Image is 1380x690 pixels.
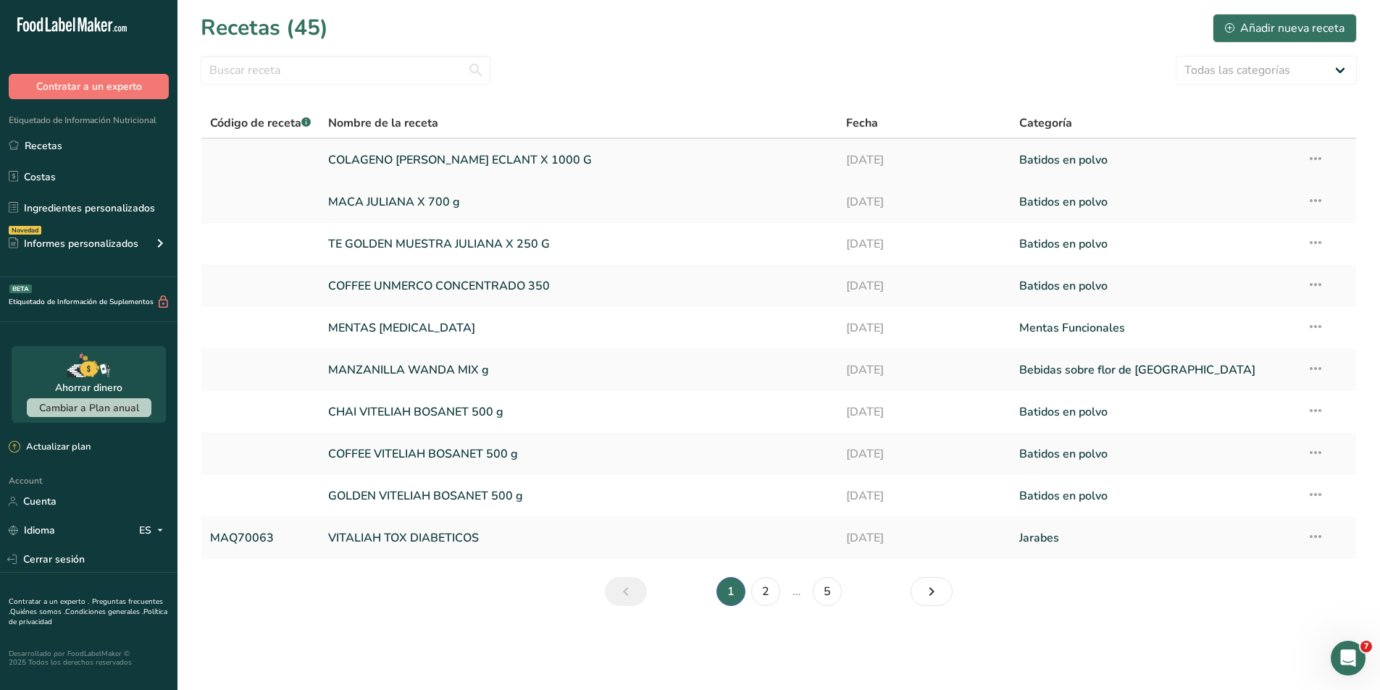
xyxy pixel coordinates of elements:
[1213,14,1357,43] button: Añadir nueva receta
[328,271,829,301] a: COFFEE UNMERCO CONCENTRADO 350
[328,187,829,217] a: MACA JULIANA X 700 g
[1019,481,1290,511] a: Batidos en polvo
[846,145,1001,175] a: [DATE]
[846,114,878,132] span: Fecha
[1019,145,1290,175] a: Batidos en polvo
[139,522,169,539] div: ES
[328,397,829,427] a: CHAI VITELIAH BOSANET 500 g
[911,577,953,606] a: Siguiente página
[1019,355,1290,385] a: Bebidas sobre flor de [GEOGRAPHIC_DATA]
[846,523,1001,553] a: [DATE]
[9,236,138,251] div: Informes personalizados
[605,577,647,606] a: Página anterior
[328,114,438,132] span: Nombre de la receta
[201,12,328,44] h1: Recetas (45)
[1019,439,1290,469] a: Batidos en polvo
[27,398,151,417] button: Cambiar a Plan anual
[65,607,143,617] a: Condiciones generales .
[9,607,167,627] a: Política de privacidad
[328,229,829,259] a: TE GOLDEN MUESTRA JULIANA X 250 G
[9,285,32,293] div: BETA
[328,481,829,511] a: GOLDEN VITELIAH BOSANET 500 g
[846,313,1001,343] a: [DATE]
[751,577,780,606] a: Página 2.
[846,187,1001,217] a: [DATE]
[9,597,163,617] a: Preguntas frecuentes .
[1019,271,1290,301] a: Batidos en polvo
[210,523,311,553] a: MAQ70063
[1225,20,1345,37] div: Añadir nueva receta
[55,380,122,395] div: Ahorrar dinero
[9,440,91,455] div: Actualizar plan
[328,523,829,553] a: VITALIAH TOX DIABETICOS
[846,481,1001,511] a: [DATE]
[846,439,1001,469] a: [DATE]
[9,74,169,99] button: Contratar a un experto
[1360,641,1372,652] span: 7
[9,518,55,543] a: Idioma
[9,226,41,235] div: Novedad
[846,397,1001,427] a: [DATE]
[328,313,829,343] a: MENTAS [MEDICAL_DATA]
[846,229,1001,259] a: [DATE]
[210,115,311,131] span: Código de receta
[201,56,490,85] input: Buscar receta
[39,401,139,415] span: Cambiar a Plan anual
[1331,641,1366,676] iframe: Intercom live chat
[1019,187,1290,217] a: Batidos en polvo
[1019,114,1072,132] span: Categoría
[846,271,1001,301] a: [DATE]
[328,355,829,385] a: MANZANILLA WANDA MIX g
[328,439,829,469] a: COFFEE VITELIAH BOSANET 500 g
[1019,523,1290,553] a: Jarabes
[813,577,842,606] a: Página 5.
[846,355,1001,385] a: [DATE]
[9,649,169,667] div: Desarrollado por FoodLabelMaker © 2025 Todos los derechos reservados
[10,607,65,617] a: Quiénes somos .
[1019,229,1290,259] a: Batidos en polvo
[9,597,89,607] a: Contratar a un experto .
[328,145,829,175] a: COLAGENO [PERSON_NAME] ECLANT X 1000 G
[1019,397,1290,427] a: Batidos en polvo
[1019,313,1290,343] a: Mentas Funcionales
